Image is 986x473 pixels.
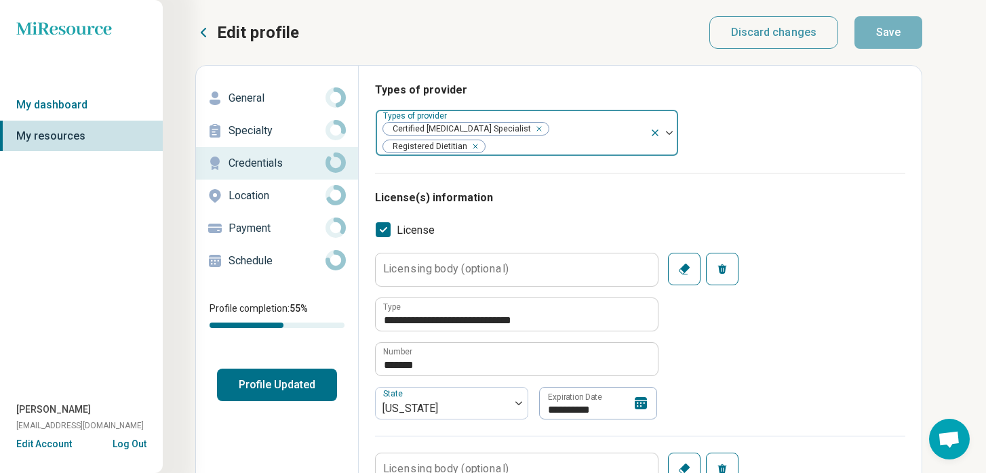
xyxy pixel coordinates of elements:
button: Discard changes [709,16,839,49]
span: [PERSON_NAME] [16,403,91,417]
button: Edit Account [16,437,72,451]
p: Credentials [229,155,326,171]
div: Open chat [929,419,970,459]
a: Schedule [196,245,358,277]
p: Edit profile [217,22,299,43]
p: Payment [229,220,326,236]
p: Location [229,188,326,204]
span: [EMAIL_ADDRESS][DOMAIN_NAME] [16,419,144,432]
label: Licensing body (optional) [383,264,509,274]
h3: Types of provider [375,82,905,98]
label: Number [383,348,412,356]
span: License [397,222,435,239]
button: Edit profile [195,22,299,43]
div: Profile completion [210,323,344,328]
button: Log Out [113,437,146,448]
button: Profile Updated [217,369,337,401]
a: Payment [196,212,358,245]
a: Specialty [196,115,358,147]
a: General [196,82,358,115]
button: Save [854,16,922,49]
p: Specialty [229,123,326,139]
label: Types of provider [383,111,450,121]
p: General [229,90,326,106]
a: Location [196,180,358,212]
input: credential.licenses.0.name [376,298,658,331]
span: Certified [MEDICAL_DATA] Specialist [383,123,535,136]
p: Schedule [229,253,326,269]
a: Credentials [196,147,358,180]
label: Type [383,303,401,311]
div: Profile completion: [196,293,358,336]
label: State [383,390,406,399]
span: Registered Dietitian [383,140,471,153]
h3: License(s) information [375,190,905,206]
span: 55 % [290,303,308,314]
